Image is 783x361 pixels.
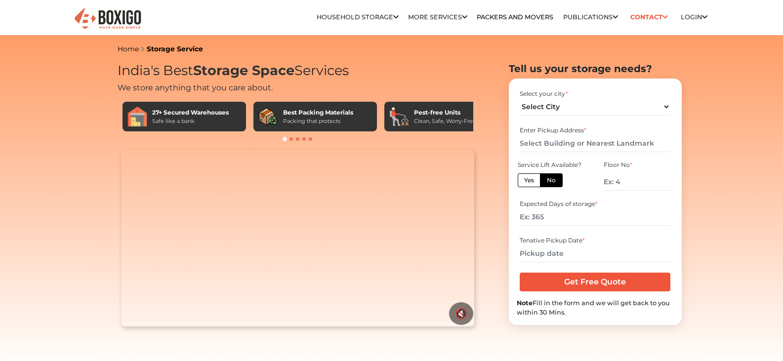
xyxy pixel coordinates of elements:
[152,108,229,117] div: 27+ Secured Warehouses
[449,302,473,325] button: 🔇
[540,173,563,187] label: No
[520,236,670,245] div: Tenative Pickup Date
[604,160,672,169] div: Floor No
[283,108,353,117] div: Best Packing Materials
[627,9,671,25] a: Contact
[520,273,670,291] input: Get Free Quote
[520,126,670,135] div: Enter Pickup Address
[520,208,670,226] input: Ex: 365
[408,13,467,21] a: More services
[258,107,278,126] img: Best Packing Materials
[118,83,273,92] span: We store anything that you care about.
[517,299,533,307] b: Note
[118,44,139,53] a: Home
[520,245,670,262] input: Pickup date
[604,173,672,191] input: Ex: 4
[283,117,353,125] div: Packing that protects
[518,173,540,187] label: Yes
[477,13,553,21] a: Packers and Movers
[118,63,478,79] h1: India's Best Services
[317,13,399,21] a: Household Storage
[520,135,670,152] input: Select Building or Nearest Landmark
[389,107,409,126] img: Pest-free Units
[121,150,474,326] video: Your browser does not support the video tag.
[681,13,707,21] a: Login
[73,7,142,31] img: Boxigo
[147,44,203,53] a: Storage Service
[414,108,476,117] div: Pest-free Units
[414,117,476,125] div: Clean, Safe, Worry-Free
[517,298,674,317] div: Fill in the form and we will get back to you within 30 Mins.
[127,107,147,126] img: 27+ Secured Warehouses
[563,13,618,21] a: Publications
[520,200,670,208] div: Expected Days of storage
[509,63,682,75] h2: Tell us your storage needs?
[193,62,294,79] span: Storage Space
[518,160,586,169] div: Service Lift Available?
[520,89,670,98] div: Select your city
[152,117,229,125] div: Safe like a bank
